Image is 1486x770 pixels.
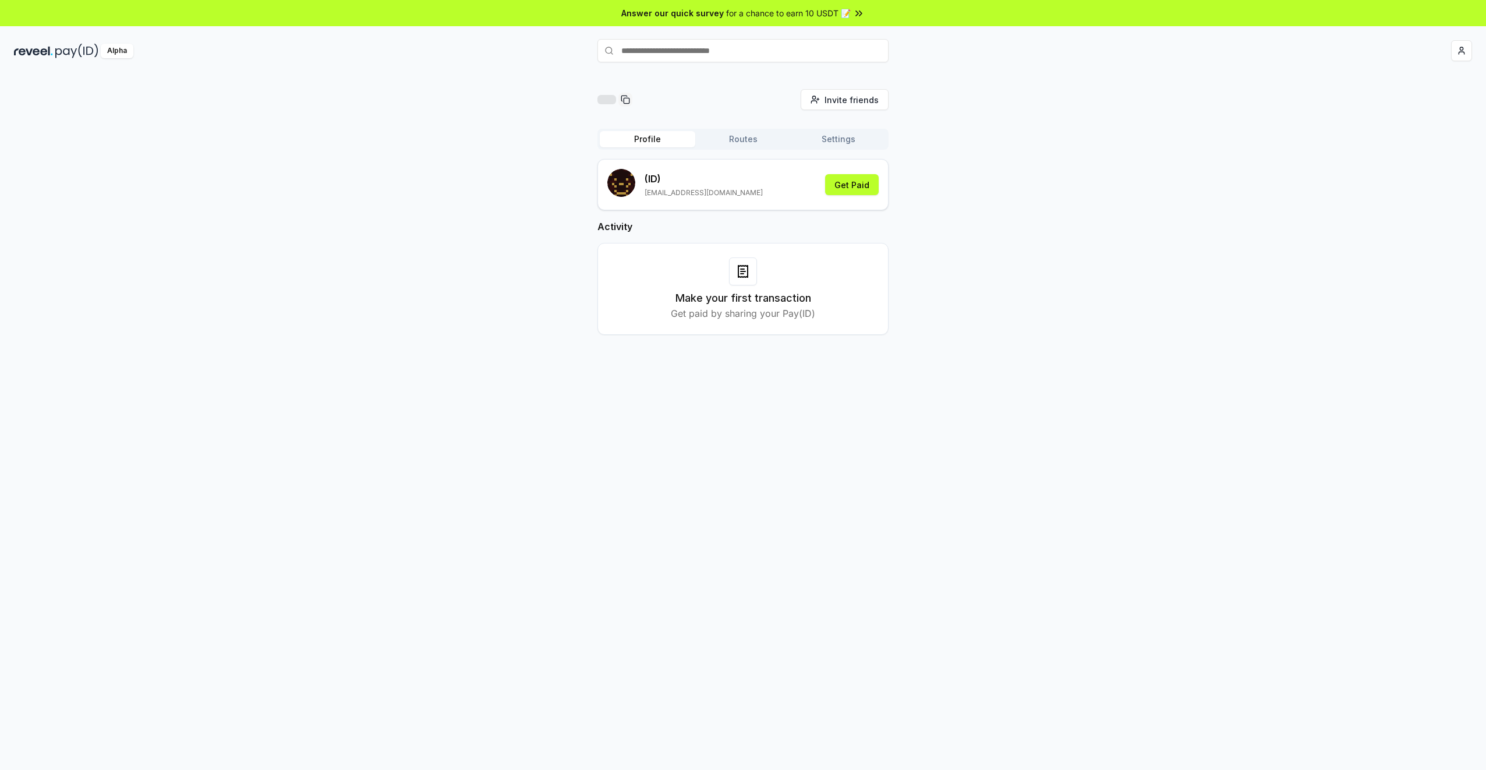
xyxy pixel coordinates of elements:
[825,174,879,195] button: Get Paid
[600,131,695,147] button: Profile
[14,44,53,58] img: reveel_dark
[695,131,791,147] button: Routes
[726,7,851,19] span: for a chance to earn 10 USDT 📝
[597,220,889,234] h2: Activity
[825,94,879,106] span: Invite friends
[801,89,889,110] button: Invite friends
[671,306,815,320] p: Get paid by sharing your Pay(ID)
[675,290,811,306] h3: Make your first transaction
[645,188,763,197] p: [EMAIL_ADDRESS][DOMAIN_NAME]
[101,44,133,58] div: Alpha
[645,172,763,186] p: (ID)
[621,7,724,19] span: Answer our quick survey
[55,44,98,58] img: pay_id
[791,131,886,147] button: Settings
